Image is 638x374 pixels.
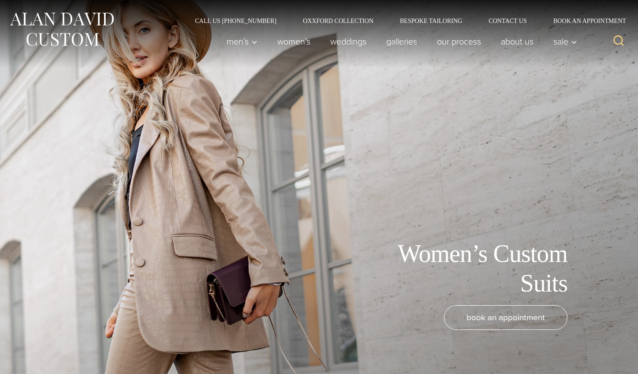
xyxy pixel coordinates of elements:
[290,18,387,24] a: Oxxford Collection
[608,31,629,52] button: View Search Form
[466,311,545,324] span: book an appointment
[540,18,629,24] a: Book an Appointment
[491,33,544,50] a: About Us
[182,18,290,24] a: Call Us [PHONE_NUMBER]
[268,33,321,50] a: Women’s
[217,33,582,50] nav: Primary Navigation
[475,18,540,24] a: Contact Us
[321,33,377,50] a: weddings
[182,18,629,24] nav: Secondary Navigation
[369,239,567,298] h1: Women’s Custom Suits
[444,305,567,330] a: book an appointment
[553,37,577,46] span: Sale
[227,37,257,46] span: Men’s
[387,18,475,24] a: Bespoke Tailoring
[9,10,115,49] img: Alan David Custom
[427,33,491,50] a: Our Process
[377,33,427,50] a: Galleries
